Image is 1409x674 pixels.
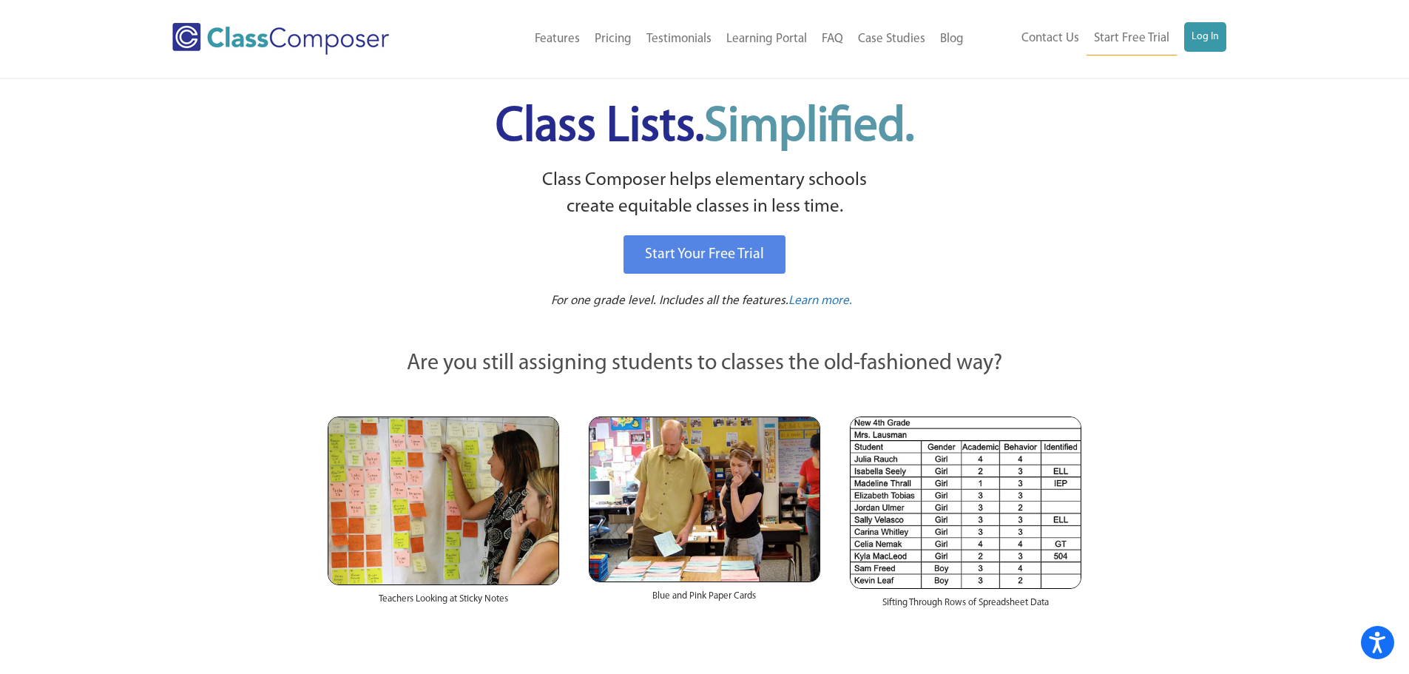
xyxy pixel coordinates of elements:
img: Spreadsheets [850,417,1081,589]
span: Start Your Free Trial [645,247,764,262]
p: Are you still assigning students to classes the old-fashioned way? [328,348,1082,380]
img: Class Composer [172,23,389,55]
a: Testimonials [639,23,719,55]
img: Teachers Looking at Sticky Notes [328,417,559,585]
a: Log In [1184,22,1226,52]
a: Contact Us [1014,22,1087,55]
a: Start Your Free Trial [624,235,785,274]
a: Case Studies [851,23,933,55]
span: Simplified. [704,104,914,152]
a: Start Free Trial [1087,22,1177,55]
div: Sifting Through Rows of Spreadsheet Data [850,589,1081,624]
a: Pricing [587,23,639,55]
a: Blog [933,23,971,55]
span: Class Lists. [496,104,914,152]
nav: Header Menu [971,22,1226,55]
nav: Header Menu [450,23,971,55]
span: For one grade level. Includes all the features. [551,294,788,307]
div: Teachers Looking at Sticky Notes [328,585,559,621]
a: FAQ [814,23,851,55]
a: Learning Portal [719,23,814,55]
p: Class Composer helps elementary schools create equitable classes in less time. [325,167,1084,221]
div: Blue and Pink Paper Cards [589,582,820,618]
span: Learn more. [788,294,852,307]
img: Blue and Pink Paper Cards [589,417,820,582]
a: Learn more. [788,292,852,311]
a: Features [527,23,587,55]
